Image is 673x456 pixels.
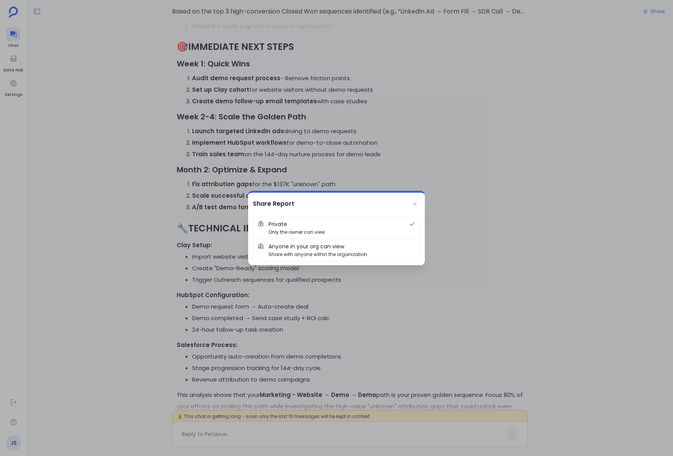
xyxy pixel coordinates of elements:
[269,251,367,258] span: Share with anyone within the organization
[253,199,294,209] h2: Share Report
[269,228,325,236] span: Only the owner can view
[269,220,287,228] span: Private
[269,242,344,251] span: Anyone in your org can view
[253,217,420,239] button: PrivateOnly the owner can view
[253,239,420,261] button: Anyone in your org can viewShare with anyone within the organization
